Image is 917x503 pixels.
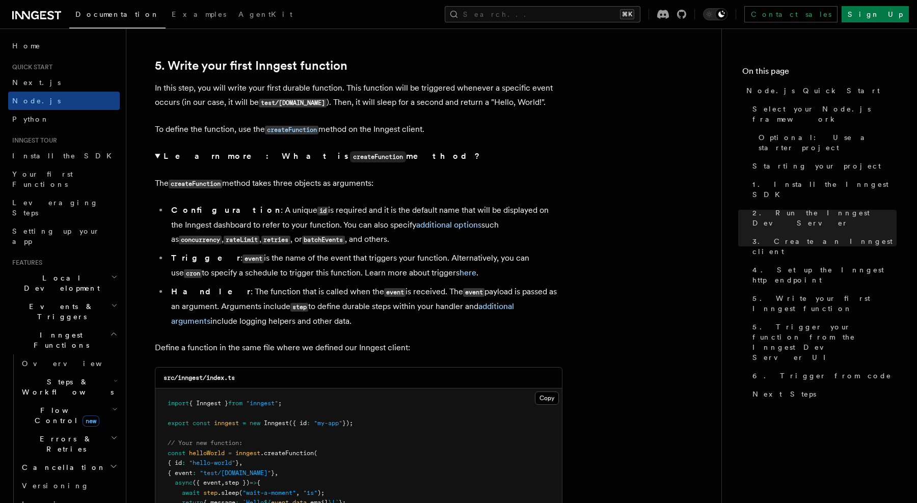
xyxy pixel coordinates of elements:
[179,236,222,244] code: concurrency
[235,459,239,466] span: }
[265,124,318,134] a: createFunction
[18,458,120,477] button: Cancellation
[752,293,897,314] span: 5. Write your first Inngest function
[18,354,120,373] a: Overview
[12,152,118,160] span: Install the SDK
[744,6,838,22] a: Contact sales
[18,434,111,454] span: Errors & Retries
[342,420,353,427] span: });
[317,489,325,496] span: );
[164,374,235,381] code: src/inngest/index.ts
[754,128,897,157] a: Optional: Use a starter project
[264,420,289,427] span: Inngest
[748,157,897,175] a: Starting your project
[218,489,239,496] span: .sleep
[759,132,897,153] span: Optional: Use a starter project
[620,9,634,19] kbd: ⌘K
[742,65,897,81] h4: On this page
[445,6,640,22] button: Search...⌘K
[278,400,282,407] span: ;
[166,3,232,27] a: Examples
[463,288,484,297] code: event
[242,489,296,496] span: "wait-a-moment"
[18,405,112,426] span: Flow Control
[155,81,562,110] p: In this step, you will write your first durable function. This function will be triggered wheneve...
[275,469,278,477] span: ,
[239,459,242,466] span: ,
[18,401,120,430] button: Flow Controlnew
[224,236,259,244] code: rateLimit
[259,99,327,107] code: test/[DOMAIN_NAME]
[184,269,202,278] code: cron
[12,41,41,51] span: Home
[225,479,250,486] span: step })
[752,208,897,228] span: 2. Run the Inngest Dev Server
[748,100,897,128] a: Select your Node.js framework
[703,8,727,20] button: Toggle dark mode
[172,10,226,18] span: Examples
[303,489,317,496] span: "1s"
[182,459,185,466] span: :
[155,341,562,355] p: Define a function in the same file where we defined our Inngest client:
[8,259,42,267] span: Features
[75,10,159,18] span: Documentation
[168,459,182,466] span: { id
[314,450,317,457] span: (
[8,165,120,193] a: Your first Functions
[155,149,562,164] summary: Learn more: What iscreateFunctionmethod?
[260,450,314,457] span: .createFunction
[748,204,897,232] a: 2. Run the Inngest Dev Server
[8,193,120,222] a: Leveraging Steps
[842,6,909,22] a: Sign Up
[8,92,120,110] a: Node.js
[168,469,193,477] span: { event
[18,477,120,495] a: Versioning
[235,450,260,457] span: inngest
[8,222,120,250] a: Setting up your app
[189,450,225,457] span: helloWorld
[296,489,300,496] span: ,
[193,469,196,477] span: :
[8,63,52,71] span: Quick start
[193,420,210,427] span: const
[228,450,232,457] span: =
[12,97,61,105] span: Node.js
[83,415,99,427] span: new
[748,318,897,367] a: 5. Trigger your function from the Inngest Dev Server UI
[182,489,200,496] span: await
[189,459,235,466] span: "hello-world"
[250,420,260,427] span: new
[8,326,120,354] button: Inngest Functions
[752,389,816,399] span: Next Steps
[168,251,562,281] li: : is the name of the event that triggers your function. Alternatively, you can use to specify a s...
[18,462,106,472] span: Cancellation
[748,367,897,385] a: 6. Trigger from code
[155,176,562,191] p: The method takes three objects as arguments:
[155,122,562,137] p: To define the function, use the method on the Inngest client.
[175,479,193,486] span: async
[314,420,342,427] span: "my-app"
[307,420,310,427] span: :
[12,115,49,123] span: Python
[752,104,897,124] span: Select your Node.js framework
[171,287,251,296] strong: Handler
[69,3,166,29] a: Documentation
[8,147,120,165] a: Install the SDK
[168,400,189,407] span: import
[246,400,278,407] span: "inngest"
[168,203,562,247] li: : A unique is required and it is the default name that will be displayed on the Inngest dashboard...
[460,268,476,277] a: here
[350,151,406,162] code: createFunction
[752,236,897,257] span: 3. Create an Inngest client
[271,469,275,477] span: }
[752,179,897,200] span: 1. Install the Inngest SDK
[8,110,120,128] a: Python
[752,161,881,171] span: Starting your project
[168,420,189,427] span: export
[8,37,120,55] a: Home
[238,10,292,18] span: AgentKit
[189,400,228,407] span: { Inngest }
[18,430,120,458] button: Errors & Retries
[18,373,120,401] button: Steps & Workflows
[169,180,222,188] code: createFunction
